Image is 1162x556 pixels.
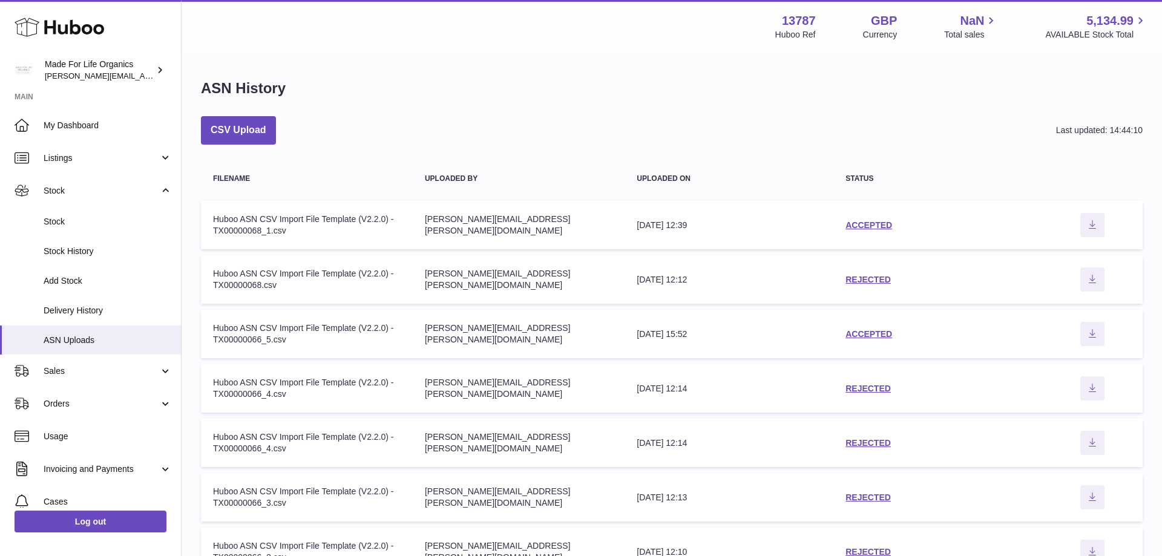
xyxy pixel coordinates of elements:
[637,220,821,231] div: [DATE] 12:39
[44,185,159,197] span: Stock
[45,71,307,80] span: [PERSON_NAME][EMAIL_ADDRESS][PERSON_NAME][DOMAIN_NAME]
[201,163,413,195] th: Filename
[845,275,891,284] a: REJECTED
[944,13,998,41] a: NaN Total sales
[944,29,998,41] span: Total sales
[213,214,401,237] div: Huboo ASN CSV Import File Template (V2.2.0) - TX00000068_1.csv
[44,365,159,377] span: Sales
[1045,29,1147,41] span: AVAILABLE Stock Total
[637,274,821,286] div: [DATE] 12:12
[201,79,286,98] h1: ASN History
[213,377,401,400] div: Huboo ASN CSV Import File Template (V2.2.0) - TX00000066_4.csv
[871,13,897,29] strong: GBP
[44,463,159,475] span: Invoicing and Payments
[863,29,898,41] div: Currency
[845,384,891,393] a: REJECTED
[44,431,172,442] span: Usage
[637,383,821,394] div: [DATE] 12:14
[213,431,401,454] div: Huboo ASN CSV Import File Template (V2.2.0) - TX00000066_4.csv
[44,398,159,410] span: Orders
[1080,322,1105,346] button: Download ASN file
[1045,13,1147,41] a: 5,134.99 AVAILABLE Stock Total
[425,486,612,509] div: [PERSON_NAME][EMAIL_ADDRESS][PERSON_NAME][DOMAIN_NAME]
[44,335,172,346] span: ASN Uploads
[213,486,401,509] div: Huboo ASN CSV Import File Template (V2.2.0) - TX00000066_3.csv
[637,329,821,340] div: [DATE] 15:52
[625,163,833,195] th: Uploaded on
[44,496,172,508] span: Cases
[1080,267,1105,292] button: Download ASN file
[44,275,172,287] span: Add Stock
[425,431,612,454] div: [PERSON_NAME][EMAIL_ADDRESS][PERSON_NAME][DOMAIN_NAME]
[44,120,172,131] span: My Dashboard
[44,216,172,227] span: Stock
[425,322,612,345] div: [PERSON_NAME][EMAIL_ADDRESS][PERSON_NAME][DOMAIN_NAME]
[960,13,984,29] span: NaN
[782,13,816,29] strong: 13787
[1080,485,1105,509] button: Download ASN file
[44,305,172,316] span: Delivery History
[425,377,612,400] div: [PERSON_NAME][EMAIL_ADDRESS][PERSON_NAME][DOMAIN_NAME]
[45,59,154,82] div: Made For Life Organics
[44,152,159,164] span: Listings
[213,322,401,345] div: Huboo ASN CSV Import File Template (V2.2.0) - TX00000066_5.csv
[1086,13,1134,29] span: 5,134.99
[833,163,1043,195] th: Status
[1080,376,1105,401] button: Download ASN file
[845,492,891,502] a: REJECTED
[201,116,276,145] button: CSV Upload
[1080,213,1105,237] button: Download ASN file
[425,268,612,291] div: [PERSON_NAME][EMAIL_ADDRESS][PERSON_NAME][DOMAIN_NAME]
[44,246,172,257] span: Stock History
[637,492,821,503] div: [DATE] 12:13
[15,61,33,79] img: geoff.winwood@madeforlifeorganics.com
[15,511,166,532] a: Log out
[425,214,612,237] div: [PERSON_NAME][EMAIL_ADDRESS][PERSON_NAME][DOMAIN_NAME]
[1056,125,1143,136] div: Last updated: 14:44:10
[637,437,821,449] div: [DATE] 12:14
[413,163,625,195] th: Uploaded by
[845,438,891,448] a: REJECTED
[775,29,816,41] div: Huboo Ref
[845,329,892,339] a: ACCEPTED
[1080,431,1105,455] button: Download ASN file
[213,268,401,291] div: Huboo ASN CSV Import File Template (V2.2.0) - TX00000068.csv
[845,220,892,230] a: ACCEPTED
[1043,163,1143,195] th: actions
